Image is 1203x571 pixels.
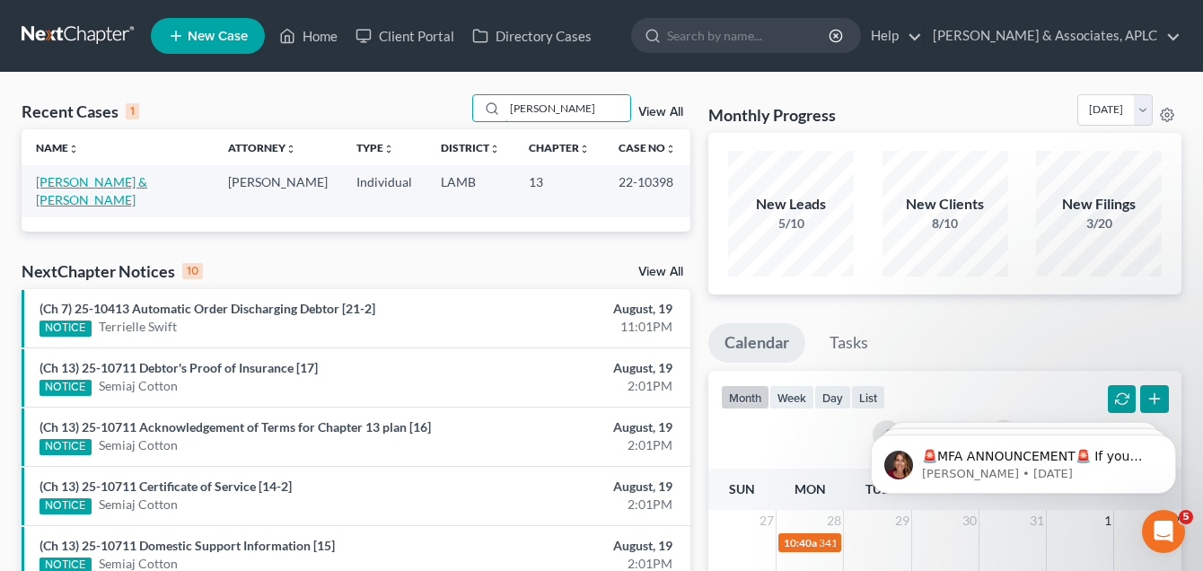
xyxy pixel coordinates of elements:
div: August, 19 [474,300,673,318]
a: Home [270,20,347,52]
a: [PERSON_NAME] & [PERSON_NAME] [36,174,147,207]
button: day [814,385,851,409]
div: Recent Cases [22,101,139,122]
input: Search by name... [505,95,630,121]
a: Client Portal [347,20,463,52]
div: August, 19 [474,537,673,555]
div: 2:01PM [474,496,673,514]
div: New Leads [728,194,854,215]
a: View All [638,266,683,278]
a: Calendar [708,323,805,363]
h3: Monthly Progress [708,104,836,126]
a: Terrielle Swift [99,318,177,336]
div: 10 [182,263,203,279]
span: 10:40a [784,536,817,549]
td: LAMB [426,165,514,216]
span: 341(a) meeting for [PERSON_NAME]. [PERSON_NAME] [819,536,1081,549]
div: NOTICE [40,321,92,337]
div: 2:01PM [474,436,673,454]
a: Semiaj Cotton [99,377,178,395]
span: Sun [729,481,755,496]
div: 11:01PM [474,318,673,336]
i: unfold_more [383,144,394,154]
td: 22-10398 [604,165,690,216]
button: list [851,385,885,409]
div: August, 19 [474,359,673,377]
a: Tasks [813,323,884,363]
a: (Ch 13) 25-10711 Domestic Support Information [15] [40,538,335,553]
a: Semiaj Cotton [99,496,178,514]
button: week [769,385,814,409]
div: 1 [126,103,139,119]
div: 2:01PM [474,377,673,395]
div: 8/10 [882,215,1008,233]
div: NOTICE [40,498,92,514]
a: (Ch 13) 25-10711 Acknowledgement of Terms for Chapter 13 plan [16] [40,419,431,435]
span: 5 [1179,510,1193,524]
a: Typeunfold_more [356,141,394,154]
a: [PERSON_NAME] & Associates, APLC [924,20,1181,52]
div: August, 19 [474,478,673,496]
i: unfold_more [68,144,79,154]
td: Individual [342,165,426,216]
input: Search by name... [667,19,831,52]
iframe: Intercom live chat [1142,510,1185,553]
div: August, 19 [474,418,673,436]
i: unfold_more [489,144,500,154]
a: Attorneyunfold_more [228,141,296,154]
a: Case Nounfold_more [619,141,676,154]
a: View All [638,106,683,119]
button: month [721,385,769,409]
a: Help [862,20,922,52]
div: New Filings [1036,194,1162,215]
a: Chapterunfold_more [529,141,590,154]
td: [PERSON_NAME] [214,165,342,216]
a: (Ch 13) 25-10711 Certificate of Service [14-2] [40,479,292,494]
div: 5/10 [728,215,854,233]
span: 28 [825,510,843,531]
i: unfold_more [285,144,296,154]
a: Semiaj Cotton [99,436,178,454]
span: Mon [795,481,826,496]
div: New Clients [882,194,1008,215]
div: NOTICE [40,380,92,396]
a: Nameunfold_more [36,141,79,154]
div: NextChapter Notices [22,260,203,282]
div: 3/20 [1036,215,1162,233]
a: Directory Cases [463,20,601,52]
a: (Ch 7) 25-10413 Automatic Order Discharging Debtor [21-2] [40,301,375,316]
div: NOTICE [40,439,92,455]
a: Districtunfold_more [441,141,500,154]
span: New Case [188,30,248,43]
i: unfold_more [579,144,590,154]
iframe: Intercom notifications message [844,397,1203,523]
span: 27 [758,510,776,531]
a: (Ch 13) 25-10711 Debtor's Proof of Insurance [17] [40,360,318,375]
i: unfold_more [665,144,676,154]
td: 13 [514,165,604,216]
